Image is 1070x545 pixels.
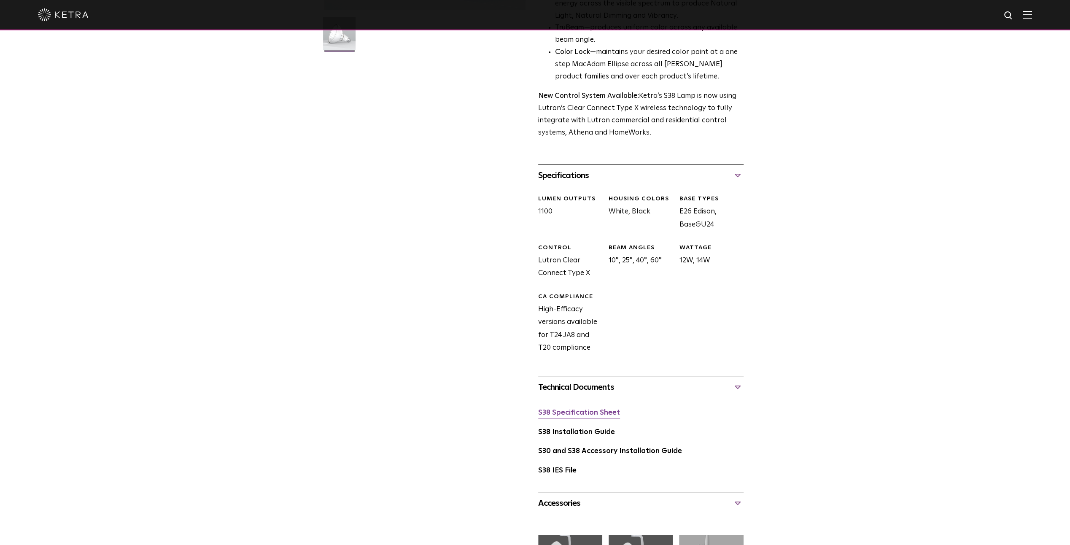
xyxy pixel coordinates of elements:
[538,293,602,301] div: CA Compliance
[555,22,744,46] li: —produces uniform color across any available beam angle.
[532,293,602,355] div: High-Efficacy versions available for T24 JA8 and T20 compliance
[538,409,620,416] a: S38 Specification Sheet
[538,92,639,100] strong: New Control System Available:
[609,195,673,203] div: HOUSING COLORS
[602,195,673,231] div: White, Black
[538,90,744,139] p: Ketra’s S38 Lamp is now using Lutron’s Clear Connect Type X wireless technology to fully integrat...
[679,244,743,252] div: WATTAGE
[555,49,590,56] strong: Color Lock
[1023,11,1032,19] img: Hamburger%20Nav.svg
[538,429,615,436] a: S38 Installation Guide
[538,195,602,203] div: LUMEN OUTPUTS
[555,46,744,83] li: —maintains your desired color point at a one step MacAdam Ellipse across all [PERSON_NAME] produc...
[609,244,673,252] div: BEAM ANGLES
[538,169,744,182] div: Specifications
[532,195,602,231] div: 1100
[679,195,743,203] div: BASE TYPES
[538,448,682,455] a: S30 and S38 Accessory Installation Guide
[538,244,602,252] div: CONTROL
[538,496,744,510] div: Accessories
[532,244,602,280] div: Lutron Clear Connect Type X
[1003,11,1014,21] img: search icon
[673,195,743,231] div: E26 Edison, BaseGU24
[323,17,356,56] img: S38-Lamp-Edison-2021-Web-Square
[538,380,744,394] div: Technical Documents
[538,467,577,474] a: S38 IES File
[602,244,673,280] div: 10°, 25°, 40°, 60°
[38,8,89,21] img: ketra-logo-2019-white
[673,244,743,280] div: 12W, 14W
